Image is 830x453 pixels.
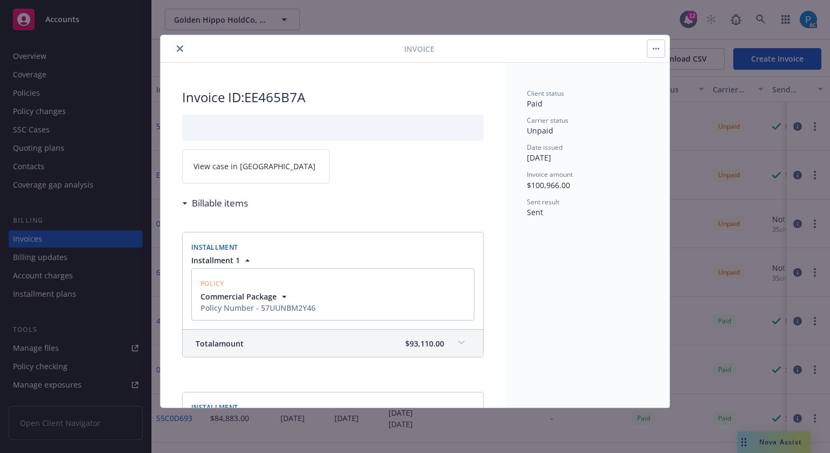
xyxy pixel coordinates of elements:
h3: Billable items [192,196,248,210]
span: Installment [191,243,238,252]
span: Total amount [196,338,244,349]
span: Policy [200,279,224,288]
div: Billable items [182,196,248,210]
span: Date issued [527,143,563,152]
button: Installment 1 [191,255,253,266]
span: Installment [191,403,238,412]
span: Unpaid [527,125,553,136]
button: close [173,42,186,55]
div: Policy Number - 57UUNBM2Y46 [200,302,316,314]
span: $93,110.00 [405,338,444,349]
span: View case in [GEOGRAPHIC_DATA] [193,161,316,172]
span: Carrier status [527,116,568,125]
span: Invoice [404,43,434,55]
h2: Invoice ID: EE465B7A [182,89,484,106]
div: Totalamount$93,110.00 [183,330,483,357]
span: Client status [527,89,564,98]
span: Invoice amount [527,170,573,179]
span: [DATE] [527,152,551,163]
span: Paid [527,98,543,109]
span: Installment 1 [191,255,240,266]
span: $100,966.00 [527,180,570,190]
span: Sent result [527,197,559,206]
button: Commercial Package [200,291,316,302]
span: Sent [527,207,543,217]
span: Commercial Package [200,291,277,302]
a: View case in [GEOGRAPHIC_DATA] [182,149,330,183]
